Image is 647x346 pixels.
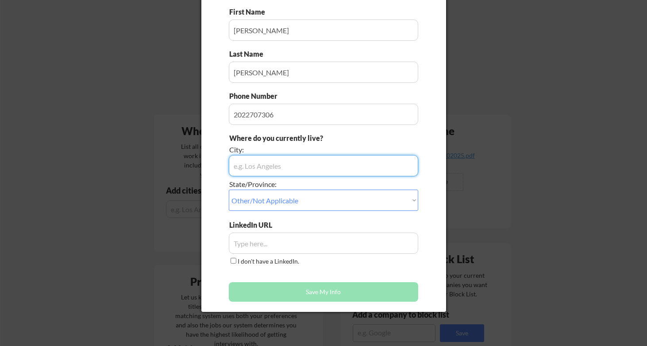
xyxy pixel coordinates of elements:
[229,220,295,230] div: LinkedIn URL
[229,91,282,101] div: Phone Number
[238,257,299,265] label: I don't have a LinkedIn.
[229,179,369,189] div: State/Province:
[229,7,272,17] div: First Name
[229,62,418,83] input: Type here...
[229,155,418,176] input: e.g. Los Angeles
[229,104,418,125] input: Type here...
[229,133,369,143] div: Where do you currently live?
[229,282,418,302] button: Save My Info
[229,233,418,254] input: Type here...
[229,19,418,41] input: Type here...
[229,49,272,59] div: Last Name
[229,145,369,155] div: City:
